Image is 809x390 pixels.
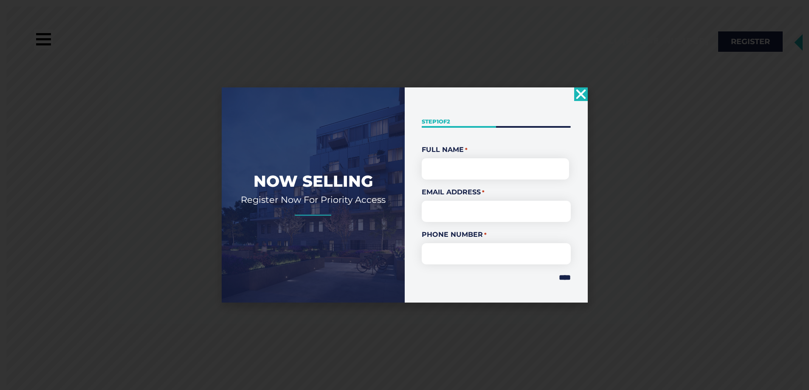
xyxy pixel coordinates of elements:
[422,118,571,126] p: Step of
[422,145,571,155] legend: Full Name
[234,194,392,205] h2: Register Now For Priority Access
[437,118,439,125] span: 1
[422,230,571,240] label: Phone Number
[422,187,571,197] label: Email Address
[574,87,588,101] a: Close
[447,118,450,125] span: 2
[234,171,392,191] h2: Now Selling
